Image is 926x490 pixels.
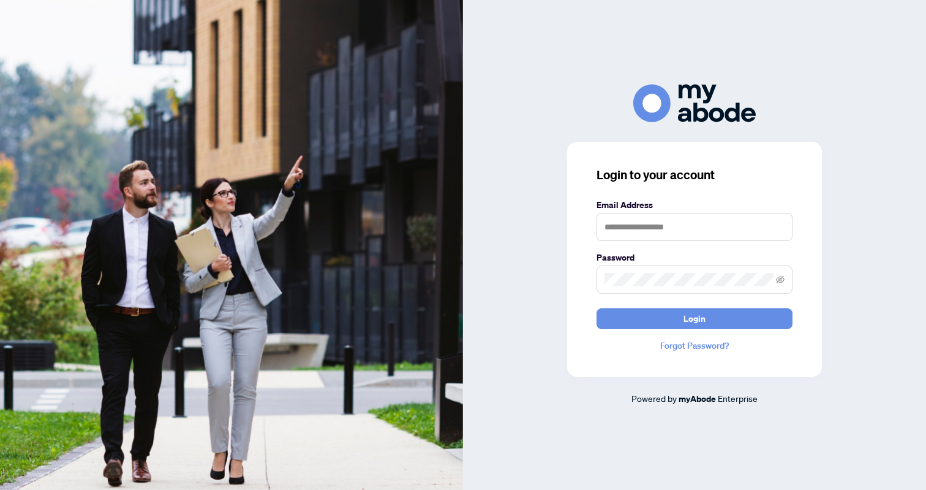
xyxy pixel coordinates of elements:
[597,166,792,184] h3: Login to your account
[597,308,792,329] button: Login
[718,393,758,404] span: Enterprise
[776,275,785,284] span: eye-invisible
[597,251,792,264] label: Password
[679,392,716,406] a: myAbode
[597,339,792,352] a: Forgot Password?
[597,198,792,212] label: Email Address
[683,309,706,329] span: Login
[631,393,677,404] span: Powered by
[633,84,756,122] img: ma-logo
